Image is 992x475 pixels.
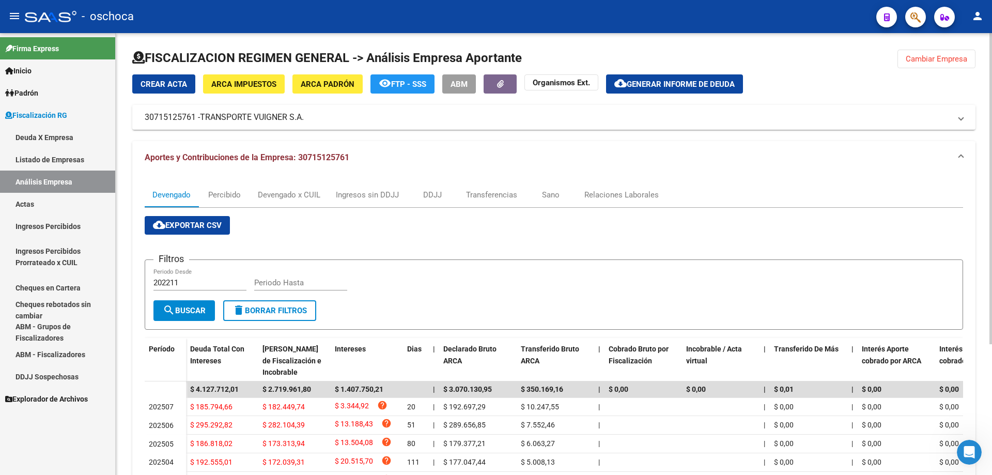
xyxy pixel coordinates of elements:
[145,152,349,162] span: Aportes y Contribuciones de la Empresa: 30715125761
[433,345,435,353] span: |
[145,112,951,123] mat-panel-title: 30715125761 -
[141,80,187,89] span: Crear Acta
[851,421,853,429] span: |
[152,189,191,201] div: Devengado
[331,338,403,384] datatable-header-cell: Intereses
[851,458,853,466] span: |
[439,338,517,384] datatable-header-cell: Declarado Bruto ARCA
[598,385,600,393] span: |
[153,221,222,230] span: Exportar CSV
[379,77,391,89] mat-icon: remove_red_eye
[521,403,559,411] span: $ 10.247,55
[200,112,304,123] span: TRANSPORTE VUIGNER S.A.
[939,403,959,411] span: $ 0,00
[433,439,435,448] span: |
[262,345,321,377] span: [PERSON_NAME] de Fiscalización e Incobrable
[407,421,415,429] span: 51
[258,338,331,384] datatable-header-cell: Deuda Bruta Neto de Fiscalización e Incobrable
[443,403,486,411] span: $ 192.697,29
[598,439,600,448] span: |
[774,458,794,466] span: $ 0,00
[377,400,388,410] i: help
[517,338,594,384] datatable-header-cell: Transferido Bruto ARCA
[190,345,244,365] span: Deuda Total Con Intereses
[203,74,285,94] button: ARCA Impuestos
[335,437,373,451] span: $ 13.504,08
[149,458,174,466] span: 202504
[335,418,373,432] span: $ 13.188,43
[292,74,363,94] button: ARCA Padrón
[153,300,215,321] button: Buscar
[524,74,598,90] button: Organismos Ext.
[939,385,959,393] span: $ 0,00
[862,421,881,429] span: $ 0,00
[335,345,366,353] span: Intereses
[407,439,415,448] span: 80
[186,338,258,384] datatable-header-cell: Deuda Total Con Intereses
[906,54,967,64] span: Cambiar Empresa
[381,437,392,447] i: help
[521,385,563,393] span: $ 350.169,16
[451,80,468,89] span: ABM
[391,80,426,89] span: FTP - SSS
[594,338,605,384] datatable-header-cell: |
[433,458,435,466] span: |
[132,50,522,66] h1: FISCALIZACION REGIMEN GENERAL -> Análisis Empresa Aportante
[370,74,435,94] button: FTP - SSS
[770,338,847,384] datatable-header-cell: Transferido De Más
[258,189,320,201] div: Devengado x CUIL
[145,338,186,381] datatable-header-cell: Período
[686,345,742,365] span: Incobrable / Acta virtual
[466,189,517,201] div: Transferencias
[5,43,59,54] span: Firma Express
[847,338,858,384] datatable-header-cell: |
[521,458,555,466] span: $ 5.008,13
[851,345,854,353] span: |
[609,345,669,365] span: Cobrado Bruto por Fiscalización
[208,189,241,201] div: Percibido
[149,421,174,430] span: 202506
[233,304,245,316] mat-icon: delete
[190,403,233,411] span: $ 185.794,66
[429,338,439,384] datatable-header-cell: |
[153,252,189,266] h3: Filtros
[682,338,760,384] datatable-header-cell: Incobrable / Acta virtual
[774,403,794,411] span: $ 0,00
[851,439,853,448] span: |
[774,439,794,448] span: $ 0,00
[190,385,239,393] span: $ 4.127.712,01
[443,345,497,365] span: Declarado Bruto ARCA
[443,439,486,448] span: $ 179.377,21
[862,458,881,466] span: $ 0,00
[443,385,492,393] span: $ 3.070.130,95
[262,403,305,411] span: $ 182.449,74
[145,216,230,235] button: Exportar CSV
[407,458,420,466] span: 111
[442,74,476,94] button: ABM
[764,421,765,429] span: |
[542,189,560,201] div: Sano
[335,400,369,414] span: $ 3.344,92
[262,385,311,393] span: $ 2.719.961,80
[211,80,276,89] span: ARCA Impuestos
[851,403,853,411] span: |
[533,78,590,87] strong: Organismos Ext.
[5,87,38,99] span: Padrón
[971,10,984,22] mat-icon: person
[598,345,600,353] span: |
[190,439,233,448] span: $ 186.818,02
[764,345,766,353] span: |
[190,421,233,429] span: $ 295.292,82
[774,421,794,429] span: $ 0,00
[132,74,195,94] button: Crear Acta
[149,403,174,411] span: 202507
[764,439,765,448] span: |
[774,385,794,393] span: $ 0,01
[957,440,982,465] iframe: Intercom live chat
[262,439,305,448] span: $ 173.313,94
[433,385,435,393] span: |
[897,50,975,68] button: Cambiar Empresa
[521,345,579,365] span: Transferido Bruto ARCA
[233,306,307,315] span: Borrar Filtros
[443,421,486,429] span: $ 289.656,85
